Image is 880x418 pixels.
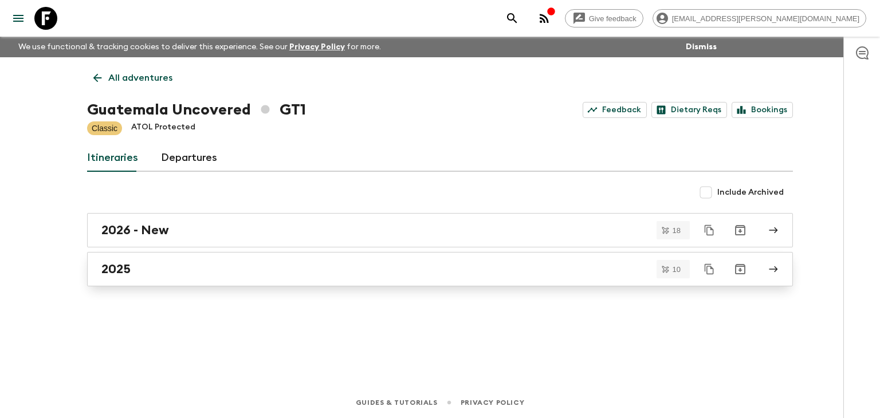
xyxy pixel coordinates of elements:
a: Itineraries [87,144,138,172]
h1: Guatemala Uncovered GT1 [87,98,306,121]
a: Feedback [583,102,647,118]
div: [EMAIL_ADDRESS][PERSON_NAME][DOMAIN_NAME] [653,9,866,27]
button: search adventures [501,7,524,30]
a: All adventures [87,66,179,89]
button: Dismiss [683,39,720,55]
p: We use functional & tracking cookies to deliver this experience. See our for more. [14,37,386,57]
button: Archive [729,219,752,242]
button: menu [7,7,30,30]
a: Bookings [732,102,793,118]
a: Departures [161,144,217,172]
span: [EMAIL_ADDRESS][PERSON_NAME][DOMAIN_NAME] [666,14,866,23]
a: Guides & Tutorials [356,396,438,409]
span: 10 [666,266,687,273]
a: 2026 - New [87,213,793,247]
p: ATOL Protected [131,121,195,135]
button: Archive [729,258,752,281]
span: Include Archived [717,187,784,198]
a: Privacy Policy [461,396,524,409]
button: Duplicate [699,259,720,279]
a: Give feedback [565,9,643,27]
h2: 2025 [101,262,131,277]
span: 18 [666,227,687,234]
a: 2025 [87,252,793,286]
a: Dietary Reqs [651,102,727,118]
span: Give feedback [583,14,643,23]
h2: 2026 - New [101,223,169,238]
p: All adventures [108,71,172,85]
p: Classic [92,123,117,134]
button: Duplicate [699,220,720,240]
a: Privacy Policy [289,43,345,51]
